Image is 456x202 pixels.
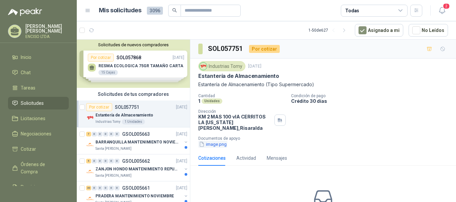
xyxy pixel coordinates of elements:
[86,132,91,136] div: 7
[176,104,187,110] p: [DATE]
[99,6,142,15] h1: Mis solicitudes
[198,154,226,162] div: Cotizaciones
[198,141,227,148] button: image.png
[21,161,62,175] span: Órdenes de Compra
[198,61,245,71] div: Industrias Tomy
[86,103,112,111] div: Por cotizar
[21,84,35,92] span: Tareas
[86,141,94,149] img: Company Logo
[176,185,187,191] p: [DATE]
[8,66,69,79] a: Chat
[103,186,108,190] div: 0
[172,8,177,13] span: search
[21,54,31,61] span: Inicio
[21,100,44,107] span: Solicitudes
[208,44,244,54] h3: SOL057751
[86,157,189,178] a: 5 0 0 0 0 0 GSOL005662[DATE] Company LogoZANJON HONDO MANTENIMIENTO REPUESTOSSanta [PERSON_NAME]
[436,5,448,17] button: 2
[198,81,448,88] p: Estantería de Almacenamiento (Tipo Supermercado)
[122,186,150,190] p: GSOL005661
[86,186,91,190] div: 30
[198,136,453,141] p: Documentos de apoyo
[115,159,120,163] div: 0
[8,143,69,155] a: Cotizar
[8,51,69,64] a: Inicio
[95,146,132,151] p: Santa [PERSON_NAME]
[92,159,97,163] div: 0
[95,112,153,118] p: Estantería de Almacenamiento
[409,24,448,37] button: No Leídos
[86,130,189,151] a: 7 0 0 0 0 0 GSOL005663[DATE] Company LogoBARRANQUILLA MANTENIMIENTO NOVIEMBRESanta [PERSON_NAME]
[8,97,69,109] a: Solicitudes
[8,181,69,193] a: Remisiones
[308,25,350,36] div: 1 - 50 de 627
[115,105,139,109] p: SOL057751
[95,166,179,172] p: ZANJON HONDO MANTENIMIENTO REPUESTOS
[86,114,94,122] img: Company Logo
[248,63,261,70] p: [DATE]
[103,159,108,163] div: 0
[198,114,272,131] p: KM 2 MAS 100 vIA CERRITOS LA [US_STATE] [PERSON_NAME] , Risaralda
[200,63,207,70] img: Company Logo
[443,3,450,9] span: 2
[8,158,69,178] a: Órdenes de Compra
[198,109,272,114] p: Dirección
[25,35,69,39] p: ENCISO LTDA.
[21,115,45,122] span: Licitaciones
[176,131,187,137] p: [DATE]
[21,145,36,153] span: Cotizar
[176,158,187,164] p: [DATE]
[8,127,69,140] a: Negociaciones
[345,7,359,14] div: Todas
[115,186,120,190] div: 0
[8,112,69,125] a: Licitaciones
[109,186,114,190] div: 0
[97,186,102,190] div: 0
[109,159,114,163] div: 0
[95,119,121,124] p: Industrias Tomy
[198,73,279,80] p: Estantería de Almacenamiento
[95,139,179,145] p: BARRANQUILLA MANTENIMIENTO NOVIEMBRE
[122,132,150,136] p: GSOL005663
[86,159,91,163] div: 5
[202,99,222,104] div: Unidades
[122,119,145,124] div: 1 Unidades
[92,186,97,190] div: 0
[8,82,69,94] a: Tareas
[109,132,114,136] div: 0
[198,98,200,104] p: 1
[291,94,453,98] p: Condición de pago
[198,94,286,98] p: Cantidad
[77,40,190,88] div: Solicitudes de nuevos compradoresPor cotizarSOL057868[DATE] RESMA ECOLOGICA 75GR TAMAÑO CARTA15 C...
[77,88,190,101] div: Solicitudes de tus compradores
[267,154,287,162] div: Mensajes
[21,130,51,137] span: Negociaciones
[79,42,187,47] button: Solicitudes de nuevos compradores
[97,159,102,163] div: 0
[21,183,45,191] span: Remisiones
[92,132,97,136] div: 0
[147,7,163,15] span: 3096
[95,193,174,199] p: PRADERA MANTENIMIENTO NOVIEMBRE
[97,132,102,136] div: 0
[25,24,69,33] p: [PERSON_NAME] [PERSON_NAME]
[355,24,403,37] button: Asignado a mi
[21,69,31,76] span: Chat
[249,45,280,53] div: Por cotizar
[236,154,256,162] div: Actividad
[115,132,120,136] div: 0
[8,8,42,16] img: Logo peakr
[103,132,108,136] div: 0
[95,173,132,178] p: Santa [PERSON_NAME]
[291,98,453,104] p: Crédito 30 días
[86,168,94,176] img: Company Logo
[122,159,150,163] p: GSOL005662
[77,101,190,127] a: Por cotizarSOL057751[DATE] Company LogoEstantería de AlmacenamientoIndustrias Tomy1 Unidades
